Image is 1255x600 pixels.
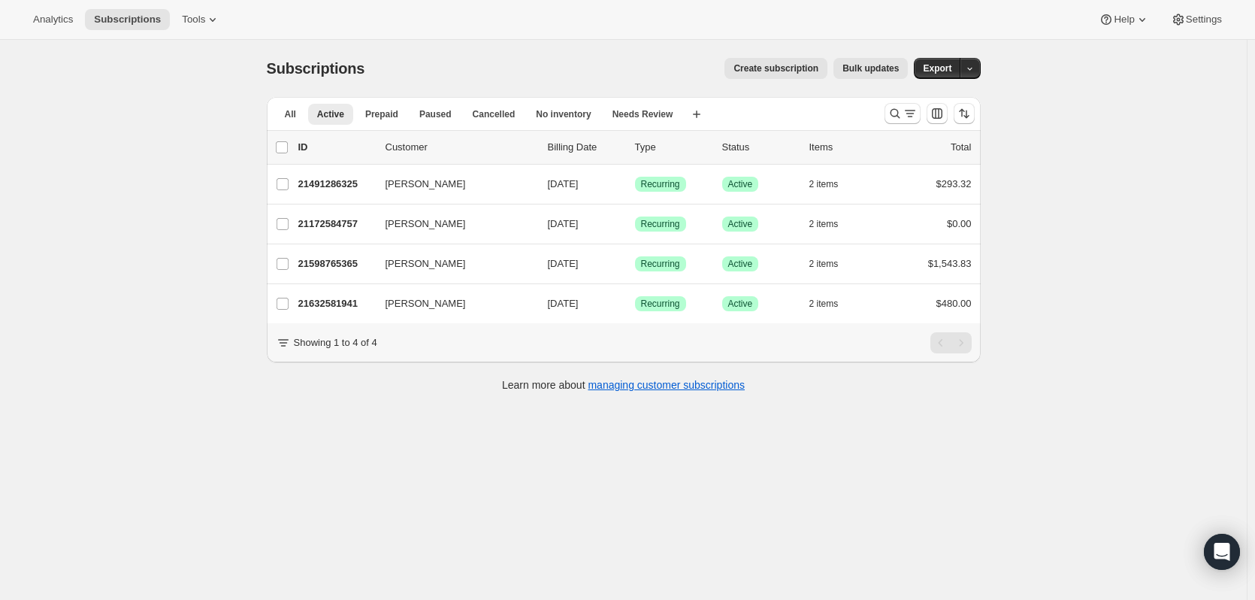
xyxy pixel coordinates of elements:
[536,108,591,120] span: No inventory
[927,103,948,124] button: Customize table column order and visibility
[386,140,536,155] p: Customer
[376,212,527,236] button: [PERSON_NAME]
[722,140,797,155] p: Status
[612,108,673,120] span: Needs Review
[376,292,527,316] button: [PERSON_NAME]
[294,335,377,350] p: Showing 1 to 4 of 4
[685,104,709,125] button: Create new view
[376,252,527,276] button: [PERSON_NAME]
[94,14,161,26] span: Subscriptions
[809,298,839,310] span: 2 items
[923,62,951,74] span: Export
[728,218,753,230] span: Active
[548,298,579,309] span: [DATE]
[182,14,205,26] span: Tools
[641,218,680,230] span: Recurring
[298,293,972,314] div: 21632581941[PERSON_NAME][DATE]SuccessRecurringSuccessActive2 items$480.00
[728,258,753,270] span: Active
[809,178,839,190] span: 2 items
[885,103,921,124] button: Search and filter results
[641,258,680,270] span: Recurring
[298,217,373,232] p: 21172584757
[635,140,710,155] div: Type
[641,298,680,310] span: Recurring
[936,178,972,189] span: $293.32
[809,214,855,235] button: 2 items
[548,218,579,229] span: [DATE]
[298,174,972,195] div: 21491286325[PERSON_NAME][DATE]SuccessRecurringSuccessActive2 items$293.32
[298,253,972,274] div: 21598765365[PERSON_NAME][DATE]SuccessRecurringSuccessActive2 items$1,543.83
[936,298,972,309] span: $480.00
[386,296,466,311] span: [PERSON_NAME]
[548,178,579,189] span: [DATE]
[298,140,373,155] p: ID
[928,258,972,269] span: $1,543.83
[298,296,373,311] p: 21632581941
[733,62,818,74] span: Create subscription
[473,108,516,120] span: Cancelled
[298,177,373,192] p: 21491286325
[728,298,753,310] span: Active
[930,332,972,353] nav: Pagination
[809,174,855,195] button: 2 items
[588,379,745,391] a: managing customer subscriptions
[1186,14,1222,26] span: Settings
[951,140,971,155] p: Total
[947,218,972,229] span: $0.00
[502,377,745,392] p: Learn more about
[641,178,680,190] span: Recurring
[386,256,466,271] span: [PERSON_NAME]
[1090,9,1158,30] button: Help
[809,218,839,230] span: 2 items
[173,9,229,30] button: Tools
[724,58,827,79] button: Create subscription
[386,217,466,232] span: [PERSON_NAME]
[365,108,398,120] span: Prepaid
[419,108,452,120] span: Paused
[809,140,885,155] div: Items
[1204,534,1240,570] div: Open Intercom Messenger
[33,14,73,26] span: Analytics
[267,60,365,77] span: Subscriptions
[809,293,855,314] button: 2 items
[833,58,908,79] button: Bulk updates
[386,177,466,192] span: [PERSON_NAME]
[1114,14,1134,26] span: Help
[728,178,753,190] span: Active
[298,214,972,235] div: 21172584757[PERSON_NAME][DATE]SuccessRecurringSuccessActive2 items$0.00
[1162,9,1231,30] button: Settings
[376,172,527,196] button: [PERSON_NAME]
[317,108,344,120] span: Active
[285,108,296,120] span: All
[298,256,373,271] p: 21598765365
[809,253,855,274] button: 2 items
[298,140,972,155] div: IDCustomerBilling DateTypeStatusItemsTotal
[548,140,623,155] p: Billing Date
[85,9,170,30] button: Subscriptions
[954,103,975,124] button: Sort the results
[548,258,579,269] span: [DATE]
[809,258,839,270] span: 2 items
[24,9,82,30] button: Analytics
[914,58,960,79] button: Export
[842,62,899,74] span: Bulk updates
